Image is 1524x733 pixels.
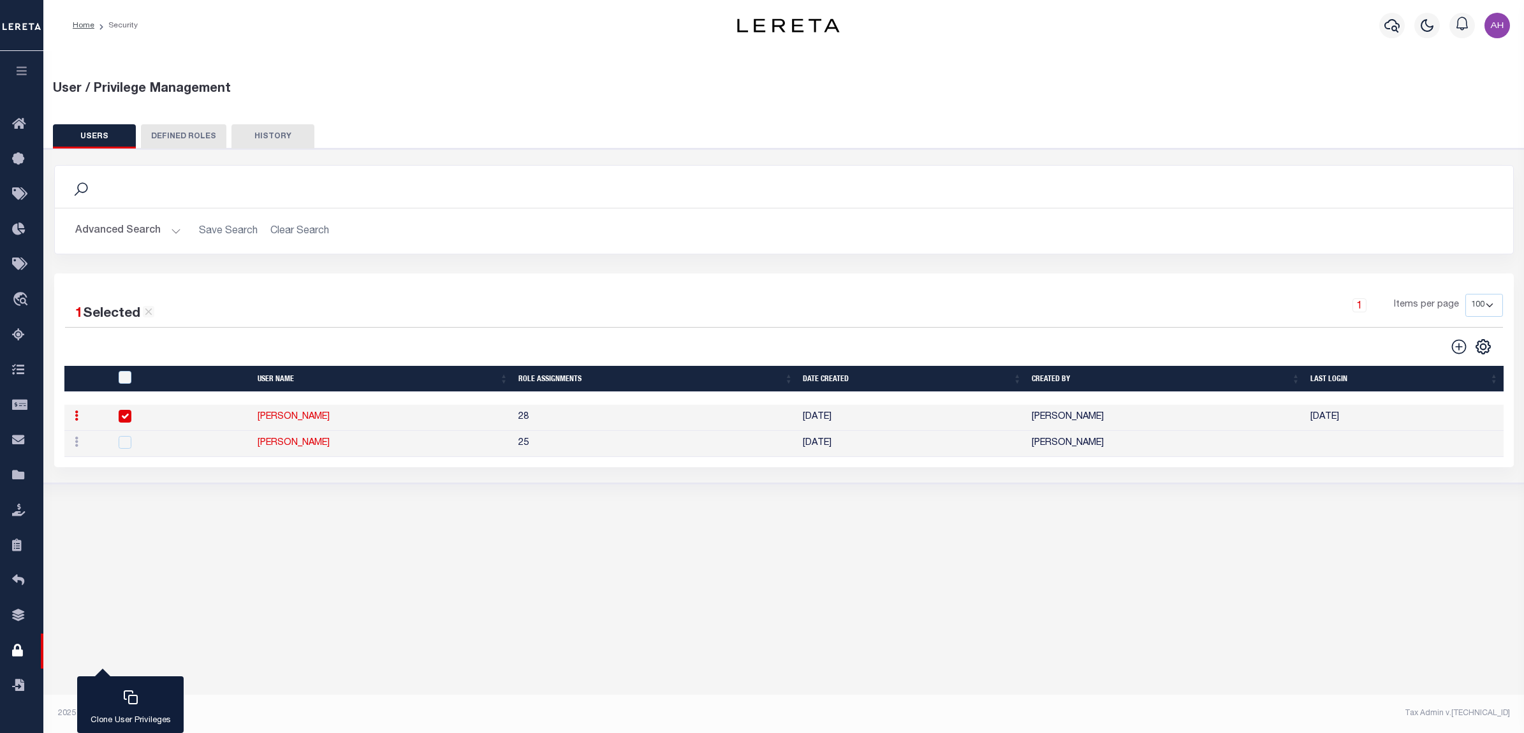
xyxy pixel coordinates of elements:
[75,304,154,324] div: Selected
[231,124,314,149] button: HISTORY
[94,20,138,31] li: Security
[737,18,839,33] img: logo-dark.svg
[513,366,798,392] th: Role Assignments: activate to sort column ascending
[258,412,330,421] a: [PERSON_NAME]
[48,708,784,719] div: 2025 © [PERSON_NAME].
[258,439,330,447] a: [PERSON_NAME]
[53,124,136,149] button: USERS
[1484,13,1510,38] img: svg+xml;base64,PHN2ZyB4bWxucz0iaHR0cDovL3d3dy53My5vcmcvMjAwMC9zdmciIHBvaW50ZXItZXZlbnRzPSJub25lIi...
[513,431,798,457] td: 25
[513,405,798,431] td: 28
[798,431,1027,457] td: [DATE]
[111,366,253,392] th: UserID
[253,366,513,392] th: User Name: activate to sort column ascending
[793,708,1510,719] div: Tax Admin v.[TECHNICAL_ID]
[1352,298,1366,312] a: 1
[1394,298,1459,312] span: Items per page
[1027,366,1305,392] th: Created By: activate to sort column ascending
[75,219,181,243] button: Advanced Search
[1305,405,1504,431] td: [DATE]
[73,22,94,29] a: Home
[798,366,1027,392] th: Date Created: activate to sort column ascending
[1305,366,1504,392] th: Last Login: activate to sort column ascending
[141,124,226,149] button: DEFINED ROLES
[75,307,83,321] span: 1
[53,80,1515,99] div: User / Privilege Management
[1027,431,1305,457] td: [PERSON_NAME]
[798,405,1027,431] td: [DATE]
[1027,405,1305,431] td: [PERSON_NAME]
[12,292,33,308] i: travel_explore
